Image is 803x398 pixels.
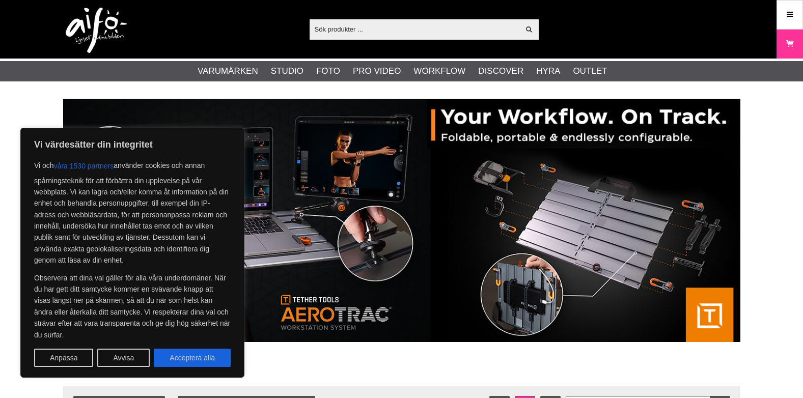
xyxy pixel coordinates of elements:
p: Vi värdesätter din integritet [34,138,231,151]
a: Foto [316,65,340,78]
div: Vi värdesätter din integritet [20,128,244,378]
a: Hyra [536,65,560,78]
a: Studio [271,65,303,78]
a: Outlet [573,65,607,78]
button: Avvisa [97,349,150,367]
a: Workflow [413,65,465,78]
button: Acceptera alla [154,349,231,367]
img: Annons:007 banner-header-aerotrac-1390x500.jpg [63,99,740,342]
button: våra 1530 partners [54,157,114,175]
a: Pro Video [353,65,401,78]
img: logo.png [66,8,127,53]
a: Discover [478,65,523,78]
a: Varumärken [198,65,258,78]
button: Anpassa [34,349,93,367]
input: Sök produkter ... [310,21,520,37]
p: Observera att dina val gäller för alla våra underdomäner. När du har gett ditt samtycke kommer en... [34,272,231,340]
p: Vi och använder cookies och annan spårningsteknik för att förbättra din upplevelse på vår webbpla... [34,157,231,266]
